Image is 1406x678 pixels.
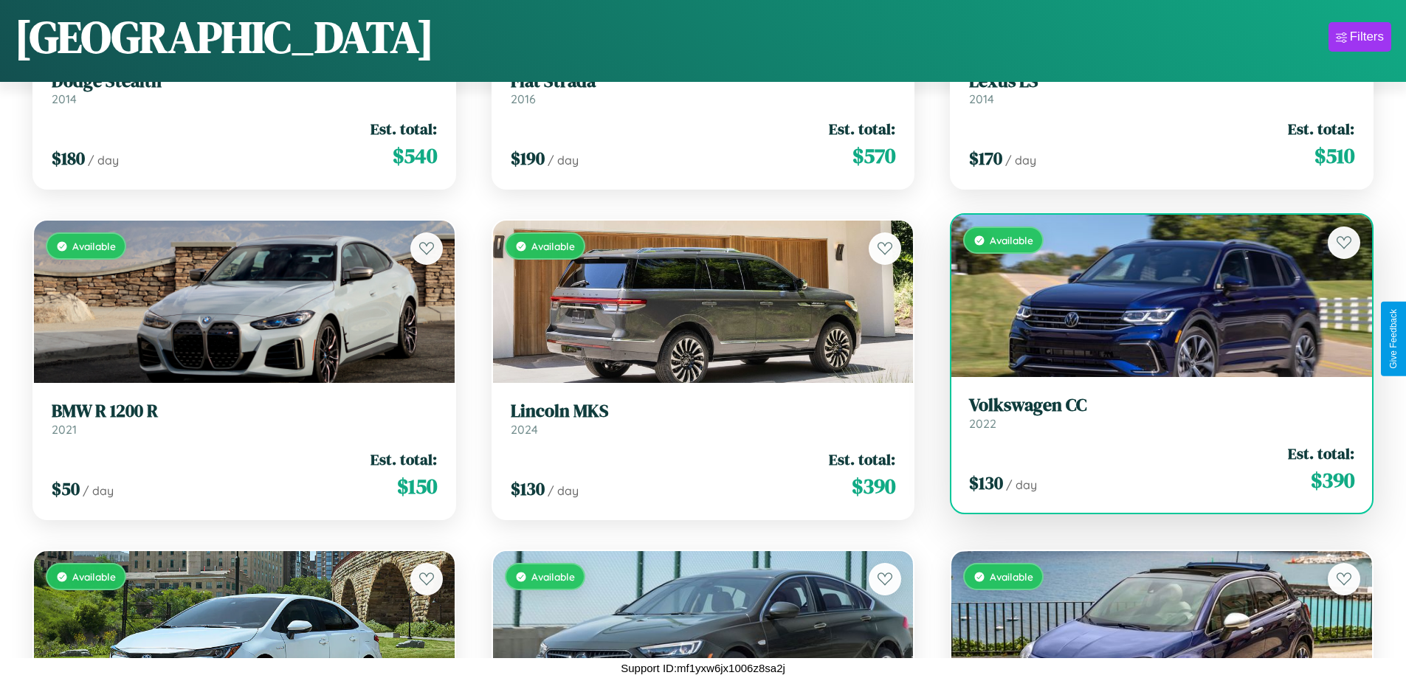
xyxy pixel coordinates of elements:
span: Est. total: [371,449,437,470]
span: 2016 [511,91,536,106]
a: Lincoln MKS2024 [511,401,896,437]
h3: Volkswagen CC [969,395,1354,416]
span: $ 50 [52,477,80,501]
span: Available [72,570,116,583]
span: 2014 [52,91,77,106]
span: $ 130 [511,477,545,501]
span: 2021 [52,422,77,437]
div: Give Feedback [1388,309,1399,369]
span: $ 130 [969,471,1003,495]
span: 2014 [969,91,994,106]
div: Filters [1350,30,1384,44]
span: 2022 [969,416,996,431]
span: Est. total: [1288,443,1354,464]
span: Available [531,240,575,252]
a: Fiat Strada2016 [511,71,896,107]
span: Est. total: [829,449,895,470]
span: Available [72,240,116,252]
span: Available [990,570,1033,583]
span: / day [1006,477,1037,492]
span: $ 390 [1311,466,1354,495]
span: / day [88,153,119,167]
span: $ 150 [397,471,437,501]
span: / day [83,483,114,498]
span: Available [531,570,575,583]
span: 2024 [511,422,538,437]
span: $ 190 [511,146,545,170]
span: $ 570 [852,141,895,170]
span: $ 540 [393,141,437,170]
a: BMW R 1200 R2021 [52,401,437,437]
span: / day [548,483,579,498]
span: Est. total: [829,118,895,139]
span: Est. total: [1288,118,1354,139]
span: $ 170 [969,146,1002,170]
span: Available [990,234,1033,246]
span: $ 180 [52,146,85,170]
span: Est. total: [371,118,437,139]
a: Volkswagen CC2022 [969,395,1354,431]
h1: [GEOGRAPHIC_DATA] [15,7,434,67]
h3: Lincoln MKS [511,401,896,422]
h3: BMW R 1200 R [52,401,437,422]
span: $ 390 [852,471,895,501]
a: Dodge Stealth2014 [52,71,437,107]
p: Support ID: mf1yxw6jx1006z8sa2j [621,658,785,678]
button: Filters [1329,22,1391,52]
span: $ 510 [1314,141,1354,170]
span: / day [1005,153,1036,167]
a: Lexus LS2014 [969,71,1354,107]
span: / day [548,153,579,167]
